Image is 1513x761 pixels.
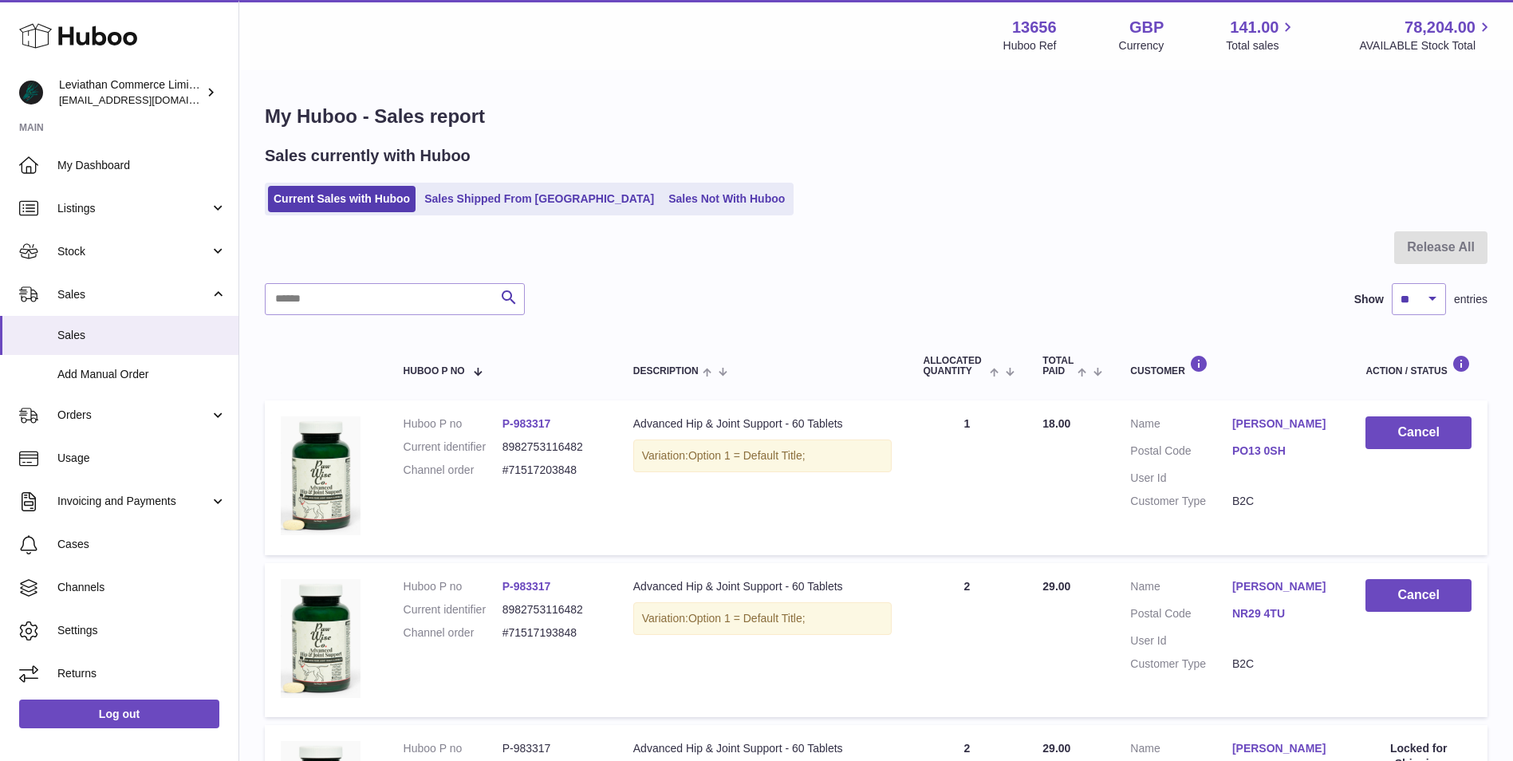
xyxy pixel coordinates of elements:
span: Invoicing and Payments [57,494,210,509]
dt: Current identifier [404,602,502,617]
a: Sales Not With Huboo [663,186,790,212]
span: Channels [57,580,227,595]
span: Sales [57,328,227,343]
span: Orders [57,408,210,423]
button: Cancel [1365,579,1472,612]
span: 141.00 [1230,17,1279,38]
span: Returns [57,666,227,681]
span: Option 1 = Default Title; [688,449,806,462]
dt: Current identifier [404,440,502,455]
div: Currency [1119,38,1164,53]
div: Action / Status [1365,355,1472,377]
img: 136561724244976.jpg [281,416,361,535]
span: Stock [57,244,210,259]
dd: #71517203848 [502,463,601,478]
a: NR29 4TU [1232,606,1334,621]
span: Cases [57,537,227,552]
label: Show [1354,292,1384,307]
span: AVAILABLE Stock Total [1359,38,1494,53]
button: Cancel [1365,416,1472,449]
strong: 13656 [1012,17,1057,38]
span: Sales [57,287,210,302]
a: [PERSON_NAME] [1232,416,1334,432]
span: Usage [57,451,227,466]
dt: Customer Type [1130,494,1232,509]
a: P-983317 [502,580,551,593]
span: Huboo P no [404,366,465,377]
span: Total paid [1042,356,1074,377]
div: Variation: [633,602,892,635]
dd: B2C [1232,494,1334,509]
img: 136561724244976.jpg [281,579,361,698]
dd: 8982753116482 [502,602,601,617]
a: Log out [19,700,219,728]
a: 141.00 Total sales [1226,17,1297,53]
div: Advanced Hip & Joint Support - 60 Tablets [633,416,892,432]
h1: My Huboo - Sales report [265,104,1487,129]
a: PO13 0SH [1232,444,1334,459]
div: Advanced Hip & Joint Support - 60 Tablets [633,741,892,756]
dt: Channel order [404,625,502,641]
dt: Channel order [404,463,502,478]
dd: B2C [1232,657,1334,672]
img: internalAdmin-13656@internal.huboo.com [19,81,43,104]
a: [PERSON_NAME] [1232,741,1334,756]
a: Sales Shipped From [GEOGRAPHIC_DATA] [419,186,660,212]
div: Variation: [633,440,892,472]
dt: Postal Code [1130,606,1232,625]
dt: Huboo P no [404,741,502,756]
dt: Name [1130,416,1232,436]
dt: User Id [1130,471,1232,486]
span: My Dashboard [57,158,227,173]
span: Settings [57,623,227,638]
span: entries [1454,292,1487,307]
strong: GBP [1129,17,1164,38]
span: Listings [57,201,210,216]
div: Huboo Ref [1003,38,1057,53]
span: 78,204.00 [1405,17,1476,38]
div: Customer [1130,355,1334,377]
dt: Huboo P no [404,579,502,594]
h2: Sales currently with Huboo [265,145,471,167]
dd: P-983317 [502,741,601,756]
dt: Customer Type [1130,657,1232,672]
dd: 8982753116482 [502,440,601,455]
td: 2 [908,563,1027,718]
dt: Postal Code [1130,444,1232,463]
span: 29.00 [1042,580,1070,593]
a: 78,204.00 AVAILABLE Stock Total [1359,17,1494,53]
span: Total sales [1226,38,1297,53]
span: 29.00 [1042,742,1070,755]
dd: #71517193848 [502,625,601,641]
span: ALLOCATED Quantity [924,356,986,377]
td: 1 [908,400,1027,555]
span: Description [633,366,699,377]
a: P-983317 [502,417,551,430]
a: Current Sales with Huboo [268,186,416,212]
span: Option 1 = Default Title; [688,612,806,625]
a: [PERSON_NAME] [1232,579,1334,594]
dt: Name [1130,741,1232,760]
dt: User Id [1130,633,1232,649]
span: Add Manual Order [57,367,227,382]
span: 18.00 [1042,417,1070,430]
dt: Name [1130,579,1232,598]
div: Advanced Hip & Joint Support - 60 Tablets [633,579,892,594]
dt: Huboo P no [404,416,502,432]
div: Leviathan Commerce Limited [59,77,203,108]
span: [EMAIL_ADDRESS][DOMAIN_NAME] [59,93,234,106]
